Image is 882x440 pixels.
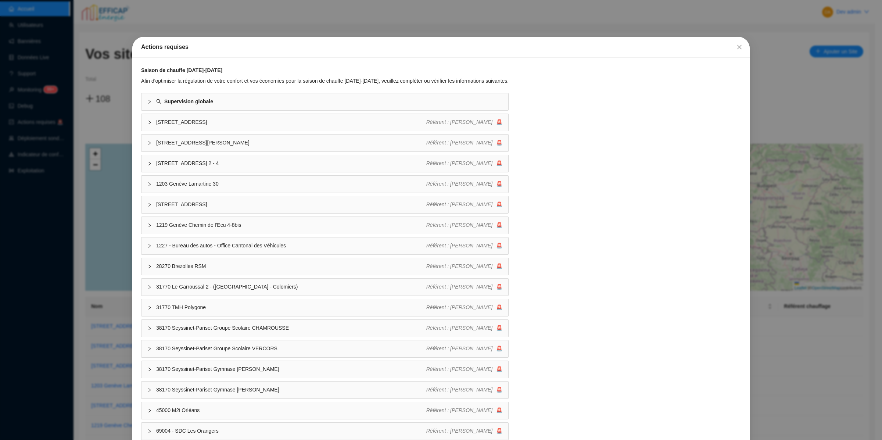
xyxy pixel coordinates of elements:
span: Référent : [PERSON_NAME] [426,304,493,310]
div: 1227 - Bureau des autos - Office Cantonal des VéhiculesRéférent : [PERSON_NAME]🚨 [141,237,508,254]
span: 45000 M2i Orléans [156,407,426,414]
div: 🚨 [426,304,503,311]
span: collapsed [147,408,152,413]
div: 🚨 [426,427,503,435]
span: collapsed [147,326,152,330]
span: 1203 Genève Lamartine 30 [156,180,426,188]
span: Référent : [PERSON_NAME] [426,119,493,125]
span: [STREET_ADDRESS] [156,118,426,126]
span: collapsed [147,244,152,248]
div: 🚨 [426,160,503,167]
span: Référent : [PERSON_NAME] [426,201,493,207]
span: [STREET_ADDRESS] [156,201,426,208]
span: 38170 Seyssinet-Pariset Groupe Scolaire CHAMROUSSE [156,324,426,332]
div: 1203 Genève Lamartine 30Référent : [PERSON_NAME]🚨 [141,176,508,193]
span: 38170 Seyssinet-Pariset Gymnase [PERSON_NAME] [156,386,426,394]
div: 🚨 [426,139,503,147]
div: [STREET_ADDRESS]Référent : [PERSON_NAME]🚨 [141,114,508,131]
span: collapsed [147,203,152,207]
div: 31770 TMH PolygoneRéférent : [PERSON_NAME]🚨 [141,299,508,316]
span: collapsed [147,100,152,104]
span: Référent : [PERSON_NAME] [426,325,493,331]
div: 🚨 [426,345,503,353]
div: 🚨 [426,365,503,373]
span: collapsed [147,264,152,269]
div: 🚨 [426,180,503,188]
span: Fermer [734,44,745,50]
span: 38170 Seyssinet-Pariset Gymnase [PERSON_NAME] [156,365,426,373]
span: collapsed [147,429,152,433]
div: 🚨 [426,118,503,126]
strong: Supervision globale [164,99,213,104]
span: 1227 - Bureau des autos - Office Cantonal des Véhicules [156,242,426,250]
span: Référent : [PERSON_NAME] [426,428,493,434]
span: 38170 Seyssinet-Pariset Groupe Scolaire VERCORS [156,345,426,353]
span: 31770 Le Garroussal 2 - ([GEOGRAPHIC_DATA] - Colomiers) [156,283,426,291]
div: 🚨 [426,386,503,394]
span: collapsed [147,285,152,289]
div: 🚨 [426,201,503,208]
div: [STREET_ADDRESS] 2 - 4Référent : [PERSON_NAME]🚨 [141,155,508,172]
span: Référent : [PERSON_NAME] [426,346,493,351]
div: 38170 Seyssinet-Pariset Groupe Scolaire VERCORSRéférent : [PERSON_NAME]🚨 [141,340,508,357]
div: Afin d'optimiser la régulation de votre confort et vos économies pour la saison de chauffe [DATE]... [141,77,509,85]
div: Actions requises [141,43,741,51]
span: collapsed [147,182,152,186]
div: 38170 Seyssinet-Pariset Gymnase [PERSON_NAME]Référent : [PERSON_NAME]🚨 [141,361,508,378]
div: 38170 Seyssinet-Pariset Groupe Scolaire CHAMROUSSERéférent : [PERSON_NAME]🚨 [141,320,508,337]
span: Référent : [PERSON_NAME] [426,181,493,187]
span: collapsed [147,388,152,392]
div: Supervision globale [141,93,508,110]
span: collapsed [147,223,152,228]
span: [STREET_ADDRESS] 2 - 4 [156,160,426,167]
div: 69004 - SDC Les OrangersRéférent : [PERSON_NAME]🚨 [141,423,508,440]
div: 38170 Seyssinet-Pariset Gymnase [PERSON_NAME]Référent : [PERSON_NAME]🚨 [141,382,508,398]
span: 31770 TMH Polygone [156,304,426,311]
span: collapsed [147,120,152,125]
span: Référent : [PERSON_NAME] [426,263,493,269]
div: 🚨 [426,242,503,250]
button: Close [734,41,745,53]
span: Référent : [PERSON_NAME] [426,160,493,166]
div: 45000 M2i OrléansRéférent : [PERSON_NAME]🚨 [141,402,508,419]
span: collapsed [147,347,152,351]
span: Référent : [PERSON_NAME] [426,366,493,372]
span: Référent : [PERSON_NAME] [426,140,493,146]
div: [STREET_ADDRESS]Référent : [PERSON_NAME]🚨 [141,196,508,213]
strong: Saison de chauffe [DATE]-[DATE] [141,67,222,73]
span: 69004 - SDC Les Orangers [156,427,426,435]
div: 🚨 [426,221,503,229]
span: Référent : [PERSON_NAME] [426,284,493,290]
span: Référent : [PERSON_NAME] [426,407,493,413]
div: 🚨 [426,262,503,270]
span: collapsed [147,305,152,310]
div: 🚨 [426,283,503,291]
span: collapsed [147,367,152,372]
span: Référent : [PERSON_NAME] [426,222,493,228]
div: 🚨 [426,407,503,414]
span: search [156,99,161,104]
div: [STREET_ADDRESS][PERSON_NAME]Référent : [PERSON_NAME]🚨 [141,135,508,151]
span: collapsed [147,161,152,166]
span: 28270 Brezolles RSM [156,262,426,270]
div: 28270 Brezolles RSMRéférent : [PERSON_NAME]🚨 [141,258,508,275]
span: [STREET_ADDRESS][PERSON_NAME] [156,139,426,147]
span: collapsed [147,141,152,145]
div: 🚨 [426,324,503,332]
span: Référent : [PERSON_NAME] [426,387,493,393]
span: 1219 Genève Chemin de l'Ecu 4-8bis [156,221,426,229]
div: 1219 Genève Chemin de l'Ecu 4-8bisRéférent : [PERSON_NAME]🚨 [141,217,508,234]
span: close [736,44,742,50]
span: Référent : [PERSON_NAME] [426,243,493,248]
div: 31770 Le Garroussal 2 - ([GEOGRAPHIC_DATA] - Colomiers)Référent : [PERSON_NAME]🚨 [141,279,508,296]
